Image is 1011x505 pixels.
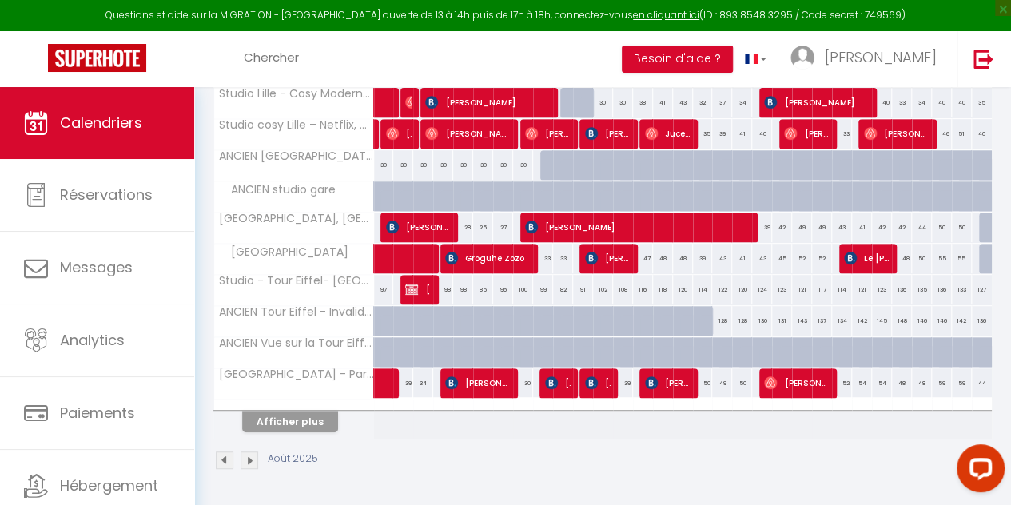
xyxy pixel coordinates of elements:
[473,275,493,304] div: 85
[217,368,376,380] span: [GEOGRAPHIC_DATA] - Parking privé
[712,368,732,398] div: 49
[792,213,812,242] div: 49
[217,88,376,100] span: Studio Lille - Cosy Moderne / Cocon lillois calme
[932,275,952,304] div: 136
[812,244,832,273] div: 52
[892,213,912,242] div: 42
[732,88,752,117] div: 34
[645,118,690,149] span: Jucekio Dos
[653,88,673,117] div: 41
[972,368,992,398] div: 44
[892,88,912,117] div: 33
[932,306,952,336] div: 146
[872,88,892,117] div: 40
[533,244,553,273] div: 33
[772,213,792,242] div: 42
[48,44,146,72] img: Super Booking
[825,47,937,67] span: [PERSON_NAME]
[493,150,513,180] div: 30
[217,244,352,261] span: [GEOGRAPHIC_DATA]
[764,87,866,117] span: [PERSON_NAME]
[812,306,832,336] div: 137
[60,403,135,423] span: Paiements
[752,119,772,149] div: 40
[912,306,932,336] div: 146
[852,213,872,242] div: 41
[732,244,752,273] div: 41
[772,275,792,304] div: 123
[832,275,852,304] div: 114
[573,275,593,304] div: 91
[374,275,394,304] div: 97
[425,118,508,149] span: [PERSON_NAME]
[433,150,453,180] div: 30
[413,150,433,180] div: 30
[892,368,912,398] div: 48
[622,46,733,73] button: Besoin d'aide ?
[832,119,852,149] div: 33
[952,275,972,304] div: 133
[453,275,473,304] div: 98
[772,244,792,273] div: 45
[217,275,376,287] span: Studio - Tour Eiffel- [GEOGRAPHIC_DATA]
[732,368,752,398] div: 50
[585,243,630,273] span: [PERSON_NAME] DJIMERA
[912,213,932,242] div: 44
[784,118,829,149] span: [PERSON_NAME]
[545,368,571,398] span: [PERSON_NAME]
[892,244,912,273] div: 48
[712,306,732,336] div: 128
[752,306,772,336] div: 130
[952,88,972,117] div: 40
[633,88,653,117] div: 38
[872,275,892,304] div: 123
[892,306,912,336] div: 148
[952,368,972,398] div: 59
[832,368,852,398] div: 52
[513,275,533,304] div: 100
[593,88,613,117] div: 30
[445,243,528,273] span: Groguhe Zozo
[585,118,630,149] span: [PERSON_NAME]
[613,88,633,117] div: 30
[732,275,752,304] div: 120
[242,411,338,432] button: Afficher plus
[932,119,952,149] div: 46
[217,150,376,162] span: ANCIEN [GEOGRAPHIC_DATA]
[792,275,812,304] div: 121
[952,244,972,273] div: 55
[772,306,792,336] div: 131
[912,275,932,304] div: 135
[425,87,547,117] span: [PERSON_NAME]
[405,87,412,117] span: [PERSON_NAME]
[932,368,952,398] div: 59
[60,113,142,133] span: Calendriers
[217,181,340,199] span: ANCIEN studio gare
[872,306,892,336] div: 145
[852,368,872,398] div: 54
[232,31,311,87] a: Chercher
[712,88,732,117] div: 37
[60,330,125,350] span: Analytics
[912,244,932,273] div: 50
[972,306,992,336] div: 136
[752,213,772,242] div: 39
[912,368,932,398] div: 48
[872,213,892,242] div: 42
[732,119,752,149] div: 41
[832,306,852,336] div: 134
[405,274,431,304] span: [PERSON_NAME]
[693,88,713,117] div: 32
[792,244,812,273] div: 52
[693,119,713,149] div: 35
[633,244,653,273] div: 47
[525,118,570,149] span: [PERSON_NAME]
[952,119,972,149] div: 51
[244,49,299,66] span: Chercher
[673,275,693,304] div: 120
[217,119,376,131] span: Studio cosy Lille – Netflix, Wi-Fi, proche gares
[374,150,394,180] div: 30
[525,212,742,242] span: [PERSON_NAME]
[790,46,814,70] img: ...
